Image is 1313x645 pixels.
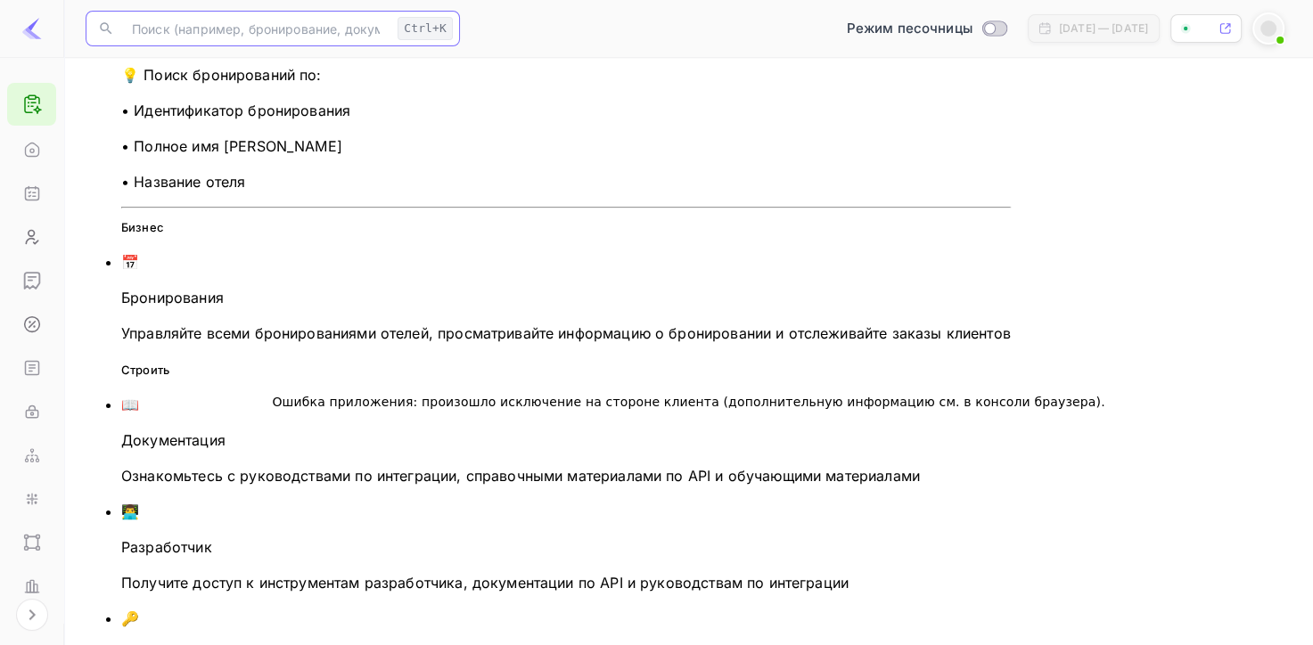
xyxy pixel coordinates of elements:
[121,173,245,191] ya-tr-span: • Название отеля
[7,478,56,518] a: Интеграции
[16,599,48,631] button: Расширьте навигацию
[121,502,139,520] ya-tr-span: 👨‍💻
[121,538,212,556] ya-tr-span: Разработчик
[7,303,56,344] a: Комиссия
[121,253,139,271] ya-tr-span: 📅
[121,220,163,234] ya-tr-span: Бизнес
[7,347,56,388] a: Документы API и SDK
[121,324,1011,342] ya-tr-span: Управляйте всеми бронированиями отелей, просматривайте информацию о бронировании и отслеживайте з...
[121,137,342,155] ya-tr-span: • Полное имя [PERSON_NAME]
[121,574,849,592] ya-tr-span: Получите доступ к инструментам разработчика, документации по API и руководствам по интеграции
[121,467,920,485] ya-tr-span: Ознакомьтесь с руководствами по интеграции, справочными материалами по API и обучающими материалами
[121,431,226,449] ya-tr-span: Документация
[7,216,56,257] a: Клиенты
[121,66,322,84] ya-tr-span: 💡 Поиск бронирований по:
[121,396,139,413] ya-tr-span: 📖
[847,20,972,37] ya-tr-span: Режим песочницы
[7,434,56,475] a: Веб - крючки
[840,19,1013,39] div: Переключиться в производственный режим
[7,565,56,606] a: Производительность
[121,363,169,377] ya-tr-span: Строить
[121,11,390,46] input: Поиск (например, бронирование, документация)
[7,259,56,300] a: Заработок
[121,289,224,306] ya-tr-span: Бронирования
[7,172,56,213] a: Бронирования
[121,102,350,119] ya-tr-span: • Идентификатор бронирования
[7,128,56,169] a: Главная
[404,21,447,35] ya-tr-span: Ctrl+K
[1101,395,1105,409] ya-tr-span: .
[7,521,56,562] a: Компоненты пользовательского интерфейса
[21,18,43,39] img: LiteAPI
[121,609,139,627] ya-tr-span: 🔑
[1059,21,1148,35] ya-tr-span: [DATE] — [DATE]
[7,390,56,431] a: Ключи API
